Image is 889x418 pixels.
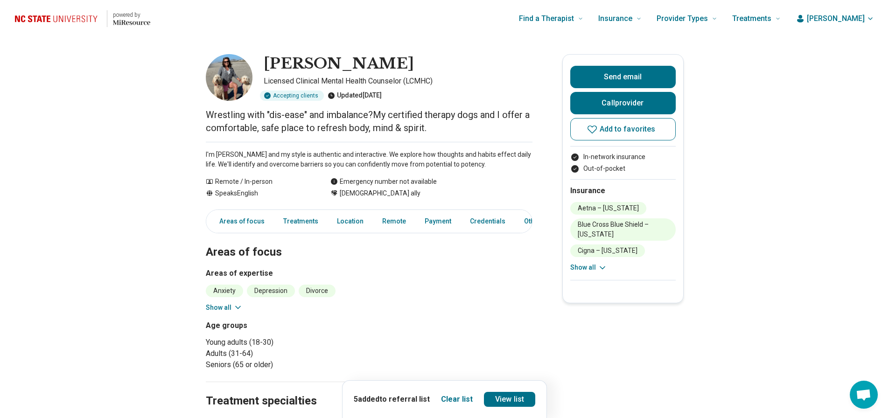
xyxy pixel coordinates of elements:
[484,392,535,407] a: View list
[570,152,676,162] li: In-network insurance
[657,12,708,25] span: Provider Types
[15,4,150,34] a: Home page
[570,66,676,88] button: Send email
[208,212,270,231] a: Areas of focus
[206,54,252,101] img: Julia Massarelli, Licensed Clinical Mental Health Counselor (LCMHC)
[732,12,771,25] span: Treatments
[206,337,365,348] li: Young adults (18-30)
[264,76,532,87] p: Licensed Clinical Mental Health Counselor (LCMHC)
[464,212,511,231] a: Credentials
[377,212,412,231] a: Remote
[570,118,676,140] button: Add to favorites
[518,212,552,231] a: Other
[570,92,676,114] button: Callprovider
[331,212,369,231] a: Location
[206,108,532,134] p: Wrestling with "dis-ease" and imbalance?My certified therapy dogs and I offer a comfortable, safe...
[260,91,324,101] div: Accepting clients
[206,268,532,279] h3: Areas of expertise
[570,202,646,215] li: Aetna – [US_STATE]
[570,244,645,257] li: Cigna – [US_STATE]
[206,285,243,297] li: Anxiety
[206,150,532,169] p: I'm [PERSON_NAME] and my style is authentic and interactive. We explore how thoughts and habits e...
[206,359,365,370] li: Seniors (65 or older)
[206,348,365,359] li: Adults (31-64)
[570,152,676,174] ul: Payment options
[330,177,437,187] div: Emergency number not available
[113,11,150,19] p: powered by
[570,185,676,196] h2: Insurance
[598,12,632,25] span: Insurance
[600,125,656,133] span: Add to favorites
[519,12,574,25] span: Find a Therapist
[419,212,457,231] a: Payment
[206,177,312,187] div: Remote / In-person
[206,371,532,409] h2: Treatment specialties
[354,394,430,405] p: 5 added
[441,394,473,405] button: Clear list
[206,303,243,313] button: Show all
[807,13,865,24] span: [PERSON_NAME]
[278,212,324,231] a: Treatments
[796,13,874,24] button: [PERSON_NAME]
[570,164,676,174] li: Out-of-pocket
[570,218,676,241] li: Blue Cross Blue Shield – [US_STATE]
[340,188,420,198] span: [DEMOGRAPHIC_DATA] ally
[206,222,532,260] h2: Areas of focus
[206,320,365,331] h3: Age groups
[264,54,414,74] h1: [PERSON_NAME]
[206,188,312,198] div: Speaks English
[850,381,878,409] div: Open chat
[299,285,336,297] li: Divorce
[247,285,295,297] li: Depression
[379,395,430,404] span: to referral list
[328,91,382,101] div: Updated [DATE]
[570,263,607,272] button: Show all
